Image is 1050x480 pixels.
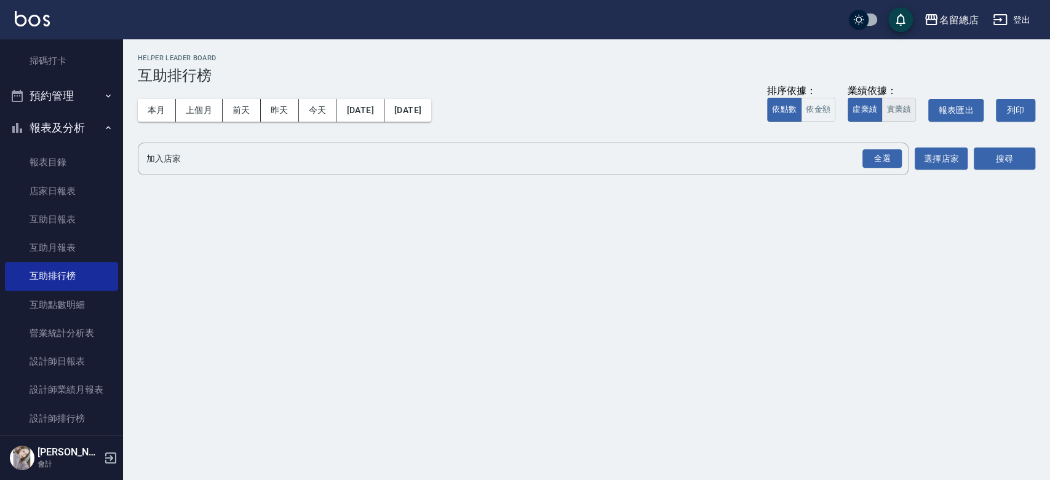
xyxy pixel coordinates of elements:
button: 前天 [223,99,261,122]
a: 商品消耗明細 [5,433,118,461]
button: 今天 [299,99,337,122]
a: 互助排行榜 [5,262,118,290]
button: [DATE] [384,99,431,122]
h3: 互助排行榜 [138,67,1035,84]
button: [DATE] [336,99,384,122]
button: 上個月 [176,99,223,122]
a: 設計師業績月報表 [5,376,118,404]
a: 互助日報表 [5,205,118,234]
a: 營業統計分析表 [5,319,118,347]
div: 全選 [862,149,902,168]
button: 列印 [996,99,1035,122]
button: 搜尋 [974,148,1035,170]
a: 設計師排行榜 [5,404,118,433]
a: 互助月報表 [5,234,118,262]
button: save [888,7,913,32]
button: 選擇店家 [915,148,968,170]
button: 虛業績 [848,98,882,122]
a: 報表目錄 [5,148,118,176]
button: 報表及分析 [5,112,118,144]
div: 排序依據： [767,85,835,98]
button: 登出 [988,9,1035,31]
button: 依點數 [767,98,801,122]
img: Person [10,446,34,470]
button: 昨天 [261,99,299,122]
button: 本月 [138,99,176,122]
h5: [PERSON_NAME] [38,446,100,458]
a: 掃碼打卡 [5,47,118,75]
button: 實業績 [881,98,916,122]
button: 名留總店 [919,7,983,33]
h2: Helper Leader Board [138,54,1035,62]
input: 店家名稱 [143,148,885,170]
p: 會計 [38,458,100,470]
button: Open [860,147,904,171]
a: 店家日報表 [5,177,118,205]
div: 業績依據： [848,85,916,98]
button: 依金額 [801,98,835,122]
img: Logo [15,11,50,26]
div: 名留總店 [939,12,978,28]
button: 預約管理 [5,80,118,112]
a: 互助點數明細 [5,291,118,319]
button: 報表匯出 [928,99,984,122]
a: 設計師日報表 [5,347,118,376]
